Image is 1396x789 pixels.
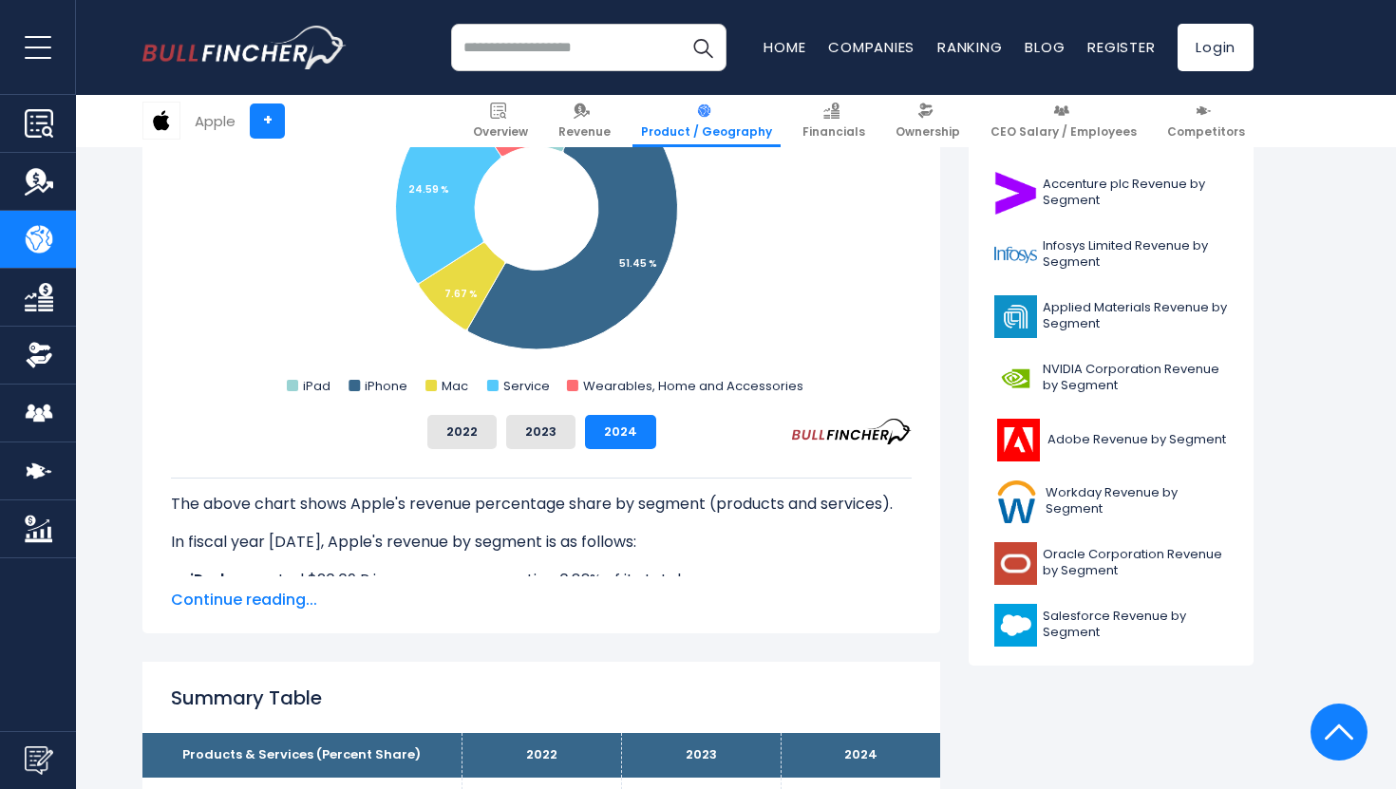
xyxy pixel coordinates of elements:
a: Adobe Revenue by Segment [983,414,1239,466]
span: Oracle Corporation Revenue by Segment [1043,547,1228,579]
text: Service [503,377,550,395]
a: Overview [464,95,537,147]
a: Revenue [550,95,619,147]
a: Infosys Limited Revenue by Segment [983,229,1239,281]
span: Continue reading... [171,589,912,611]
img: CRM logo [994,604,1037,647]
img: bullfincher logo [142,26,347,69]
button: 2023 [506,415,575,449]
th: 2023 [621,733,781,778]
a: Competitors [1159,95,1254,147]
img: ADBE logo [994,419,1042,461]
p: In fiscal year [DATE], Apple's revenue by segment is as follows: [171,531,912,554]
text: Mac [442,377,468,395]
span: Product / Geography [641,124,772,140]
th: 2024 [781,733,940,778]
span: CEO Salary / Employees [990,124,1137,140]
img: AMAT logo [994,295,1037,338]
button: 2024 [585,415,656,449]
h2: Summary Table [171,684,912,712]
a: Login [1178,24,1254,71]
a: Ownership [887,95,969,147]
th: 2022 [462,733,621,778]
a: Applied Materials Revenue by Segment [983,291,1239,343]
svg: Apple's Revenue Share by Segment [171,20,912,400]
tspan: 7.67 % [444,287,478,301]
th: Products & Services (Percent Share) [142,733,462,778]
tspan: 51.45 % [619,256,657,271]
a: Home [764,37,805,57]
a: Product / Geography [632,95,781,147]
tspan: 24.59 % [408,182,449,197]
span: Infosys Limited Revenue by Segment [1043,238,1228,271]
button: 2022 [427,415,497,449]
a: + [250,103,285,139]
img: WDAY logo [994,480,1040,523]
a: Register [1087,37,1155,57]
b: iPad [190,569,224,591]
a: Workday Revenue by Segment [983,476,1239,528]
div: Apple [195,110,236,132]
button: Search [679,24,726,71]
span: Adobe Revenue by Segment [1047,432,1226,448]
img: Ownership [25,341,53,369]
a: NVIDIA Corporation Revenue by Segment [983,352,1239,404]
span: Accenture plc Revenue by Segment [1043,177,1228,209]
div: The for Apple is the iPhone, which represents 51.45% of its total revenue. The for Apple is the i... [171,478,912,774]
a: Salesforce Revenue by Segment [983,599,1239,651]
a: Go to homepage [142,26,347,69]
span: Salesforce Revenue by Segment [1043,609,1228,641]
span: Microsoft Corporation Revenue by Segment [1043,115,1228,147]
p: The above chart shows Apple's revenue percentage share by segment (products and services). [171,493,912,516]
span: Overview [473,124,528,140]
text: Wearables, Home and Accessories [583,377,803,395]
img: INFY logo [994,234,1037,276]
text: iPad [303,377,330,395]
text: iPhone [365,377,407,395]
li: generated $26.69 B in revenue, representing 6.83% of its total revenue. [171,569,912,592]
img: ACN logo [994,172,1037,215]
span: Revenue [558,124,611,140]
span: Ownership [896,124,960,140]
img: AAPL logo [143,103,179,139]
a: Companies [828,37,915,57]
span: Workday Revenue by Segment [1046,485,1228,517]
span: NVIDIA Corporation Revenue by Segment [1043,362,1228,394]
a: Ranking [937,37,1002,57]
img: NVDA logo [994,357,1037,400]
span: Applied Materials Revenue by Segment [1043,300,1228,332]
img: ORCL logo [994,542,1037,585]
a: Accenture plc Revenue by Segment [983,167,1239,219]
a: CEO Salary / Employees [982,95,1145,147]
a: Blog [1025,37,1065,57]
span: Financials [802,124,865,140]
span: Competitors [1167,124,1245,140]
a: Oracle Corporation Revenue by Segment [983,537,1239,590]
a: Financials [794,95,874,147]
